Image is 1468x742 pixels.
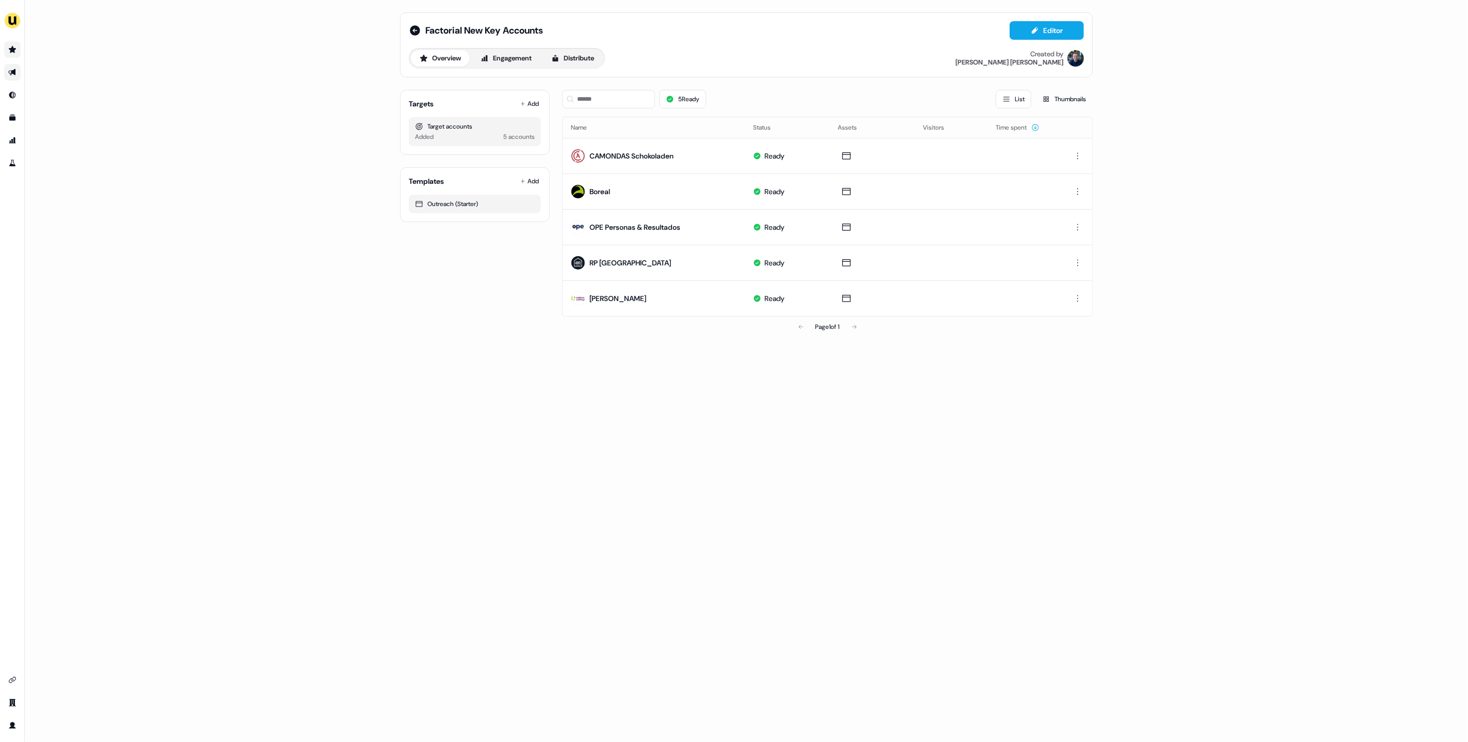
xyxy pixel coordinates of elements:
img: James [1067,50,1084,67]
a: Go to profile [4,717,21,734]
div: RP [GEOGRAPHIC_DATA] [589,258,671,268]
div: [PERSON_NAME] [589,293,646,304]
a: Go to Inbound [4,87,21,103]
button: Overview [411,50,470,67]
button: Editor [1010,21,1084,40]
button: Status [753,118,783,137]
button: Time spent [996,118,1040,137]
div: Added [415,132,434,142]
div: Boreal [589,186,610,197]
div: [PERSON_NAME] [PERSON_NAME] [955,58,1063,67]
button: Visitors [923,118,956,137]
div: OPE Personas & Resultados [589,222,680,232]
span: Factorial New Key Accounts [425,24,543,37]
div: Ready [764,186,785,197]
button: List [996,90,1031,108]
div: Ready [764,222,785,232]
div: Ready [764,151,785,161]
button: Name [571,118,599,137]
a: Go to team [4,694,21,711]
th: Assets [830,117,915,138]
div: 5 accounts [503,132,535,142]
div: Templates [409,176,444,186]
div: Created by [1030,50,1063,58]
button: Engagement [472,50,540,67]
a: Editor [1010,26,1084,37]
button: Thumbnails [1035,90,1093,108]
button: Distribute [542,50,603,67]
div: Targets [409,99,434,109]
button: 5Ready [659,90,706,108]
a: Go to templates [4,109,21,126]
a: Go to attribution [4,132,21,149]
a: Go to prospects [4,41,21,58]
a: Go to integrations [4,672,21,688]
button: Add [518,97,541,111]
div: Ready [764,258,785,268]
div: Target accounts [415,121,535,132]
div: Page 1 of 1 [816,322,840,332]
a: Go to outbound experience [4,64,21,81]
a: Go to experiments [4,155,21,171]
div: Outreach (Starter) [415,199,535,209]
div: CAMONDAS Schokoladen [589,151,674,161]
div: Ready [764,293,785,304]
button: Add [518,174,541,188]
